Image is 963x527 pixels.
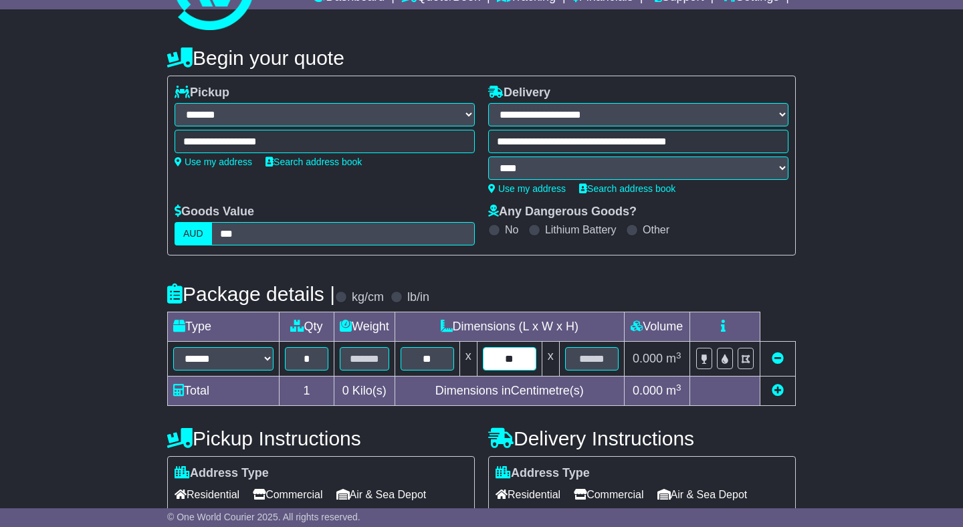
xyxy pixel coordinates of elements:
[772,352,784,365] a: Remove this item
[643,223,669,236] label: Other
[167,427,475,449] h4: Pickup Instructions
[167,512,360,522] span: © One World Courier 2025. All rights reserved.
[175,466,269,481] label: Address Type
[545,223,617,236] label: Lithium Battery
[488,86,550,100] label: Delivery
[488,183,566,194] a: Use my address
[280,312,334,342] td: Qty
[175,222,212,245] label: AUD
[542,342,559,377] td: x
[175,156,252,167] a: Use my address
[395,312,624,342] td: Dimensions (L x W x H)
[334,312,395,342] td: Weight
[168,312,280,342] td: Type
[280,377,334,406] td: 1
[459,342,477,377] td: x
[175,205,254,219] label: Goods Value
[496,484,560,505] span: Residential
[175,484,239,505] span: Residential
[352,290,384,305] label: kg/cm
[167,283,335,305] h4: Package details |
[657,484,748,505] span: Air & Sea Depot
[633,384,663,397] span: 0.000
[488,205,637,219] label: Any Dangerous Goods?
[175,86,229,100] label: Pickup
[253,484,322,505] span: Commercial
[336,484,427,505] span: Air & Sea Depot
[505,223,518,236] label: No
[676,350,681,360] sup: 3
[666,384,681,397] span: m
[496,466,590,481] label: Address Type
[624,312,689,342] td: Volume
[334,377,395,406] td: Kilo(s)
[772,384,784,397] a: Add new item
[633,352,663,365] span: 0.000
[488,427,796,449] h4: Delivery Instructions
[265,156,362,167] a: Search address book
[407,290,429,305] label: lb/in
[579,183,675,194] a: Search address book
[666,352,681,365] span: m
[168,377,280,406] td: Total
[167,47,796,69] h4: Begin your quote
[395,377,624,406] td: Dimensions in Centimetre(s)
[676,383,681,393] sup: 3
[342,384,349,397] span: 0
[574,484,643,505] span: Commercial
